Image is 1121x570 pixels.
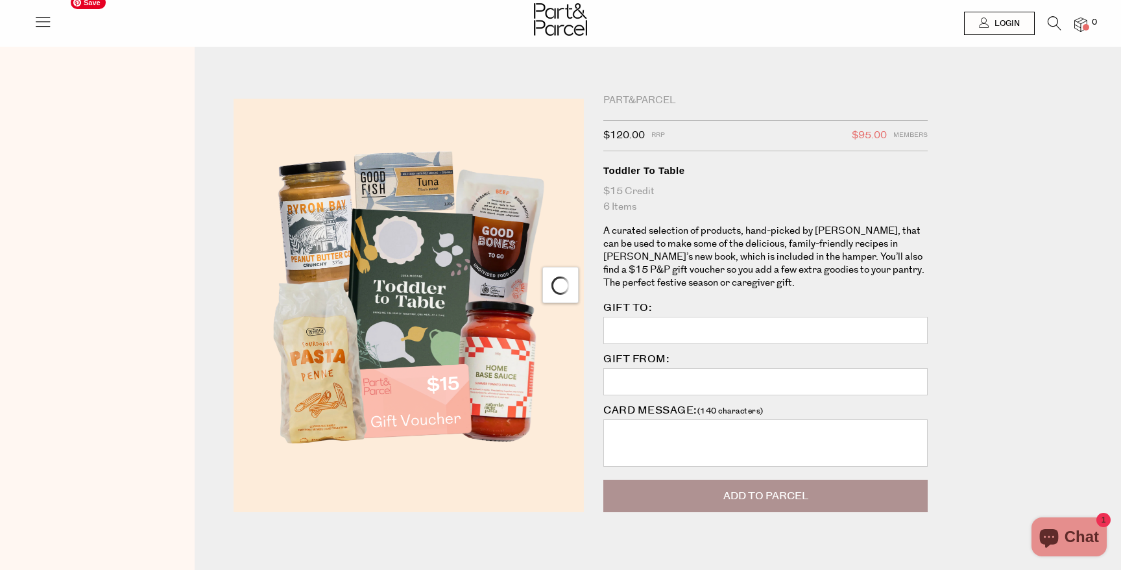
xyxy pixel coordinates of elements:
[893,127,928,144] span: Members
[651,127,665,144] span: RRP
[603,94,928,107] div: Part&Parcel
[603,127,645,144] span: $120.00
[603,184,928,215] div: $15 Credit 6 Items
[991,18,1020,29] span: Login
[964,12,1035,35] a: Login
[1028,517,1111,560] inbox-online-store-chat: Shopify online store chat
[603,480,928,512] button: Add to Parcel
[603,352,669,367] label: GIFT FROM:
[603,164,928,177] h1: Toddler To Table
[534,3,587,36] img: Part&Parcel
[603,403,764,418] label: CARD MESSAGE:
[1074,18,1087,31] a: 0
[603,225,928,290] p: A curated selection of products, hand-picked by [PERSON_NAME], that can be used to make some of t...
[603,301,652,316] label: GIFT TO:
[697,406,764,417] span: (140 characters)
[723,489,808,504] span: Add to Parcel
[1089,17,1100,29] span: 0
[852,127,887,144] span: $95.00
